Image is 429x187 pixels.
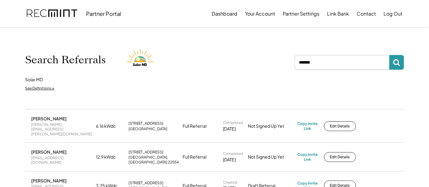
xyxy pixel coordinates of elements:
button: Contact [357,8,376,20]
div: 12.9 kWdc [96,154,125,160]
button: Link Bank [327,8,349,20]
div: [STREET_ADDRESS] [129,121,164,126]
img: Solar%20MD%20LOgo.png [124,43,158,77]
button: Partner Settings [283,8,320,20]
div: Full Referral [183,123,207,129]
div: [PERSON_NAME] [31,178,67,183]
button: Your Account [245,8,275,20]
button: Edit Details [324,121,356,131]
div: [PERSON_NAME] [31,149,67,155]
div: Completed [223,120,243,125]
div: [PERSON_NAME][EMAIL_ADDRESS][PERSON_NAME][DOMAIN_NAME] [31,122,93,137]
img: recmint-logotype%403x.png [27,3,77,24]
div: Full Referral [183,154,207,160]
div: Copy Invite Link [298,152,318,162]
div: Not Signed Up Yet [248,154,294,160]
div: [PERSON_NAME] [31,116,67,121]
div: [DATE] [223,126,236,132]
div: Completed [223,151,243,156]
div: [EMAIL_ADDRESS][DOMAIN_NAME] [31,156,93,165]
div: Not Signed Up Yet [248,123,294,129]
div: Partner Portal [86,10,122,17]
button: Log Out [384,8,403,20]
button: Dashboard [212,8,238,20]
div: See Definitions ↓ [25,86,55,91]
div: [DATE] [223,157,236,163]
h1: Search Referrals [25,53,106,66]
div: [STREET_ADDRESS] [129,150,164,155]
div: 6.16 kWdc [96,123,125,129]
div: [GEOGRAPHIC_DATA] [129,127,168,131]
button: Edit Details [324,152,356,162]
div: Copy Invite Link [298,121,318,131]
div: [GEOGRAPHIC_DATA], [GEOGRAPHIC_DATA] 22554 [129,155,179,164]
div: Solar MD [25,77,43,83]
div: Created [223,180,238,185]
div: [STREET_ADDRESS] [129,181,164,185]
